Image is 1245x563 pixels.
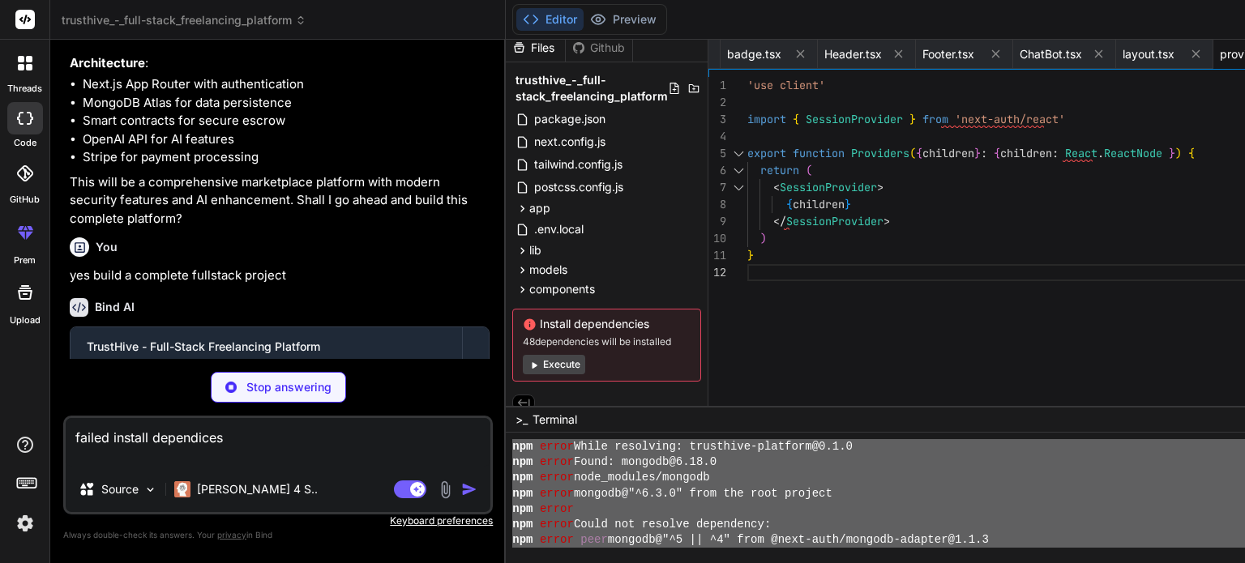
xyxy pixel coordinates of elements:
[540,517,574,532] span: error
[1169,146,1175,160] span: }
[516,8,584,31] button: Editor
[773,180,780,194] span: <
[1104,146,1162,160] span: ReactNode
[574,454,717,470] span: Found: mongodb@6.18.0
[540,439,574,454] span: error
[728,179,749,196] div: Click to collapse the range.
[14,136,36,150] label: code
[1188,146,1195,160] span: {
[708,128,726,145] div: 4
[11,510,39,537] img: settings
[806,112,903,126] span: SessionProvider
[70,173,490,228] p: This will be a comprehensive marketplace platform with modern security features and AI enhancemen...
[708,94,726,111] div: 2
[70,55,145,70] strong: Architecture
[1020,46,1082,62] span: ChatBot.tsx
[608,532,989,548] span: mongodb@"^5 || ^4" from @next-auth/mongodb-adapter@1.1.3
[747,78,825,92] span: 'use client'
[529,262,567,278] span: models
[760,231,767,245] span: )
[824,46,882,62] span: Header.tsx
[708,213,726,230] div: 9
[101,481,139,497] p: Source
[780,180,877,194] span: SessionProvider
[523,316,691,332] span: Install dependencies
[981,146,987,160] span: :
[533,220,585,239] span: .env.local
[883,214,890,228] span: >
[922,46,974,62] span: Footer.tsx
[574,439,853,454] span: While resolving: trusthive-platform@0.1.0
[708,77,726,94] div: 1
[533,132,607,151] span: next.config.js
[540,532,574,548] span: error
[909,112,916,126] span: }
[708,230,726,247] div: 10
[1065,146,1097,160] span: React
[566,40,632,56] div: Github
[87,356,446,369] div: Click to open Workbench
[708,179,726,196] div: 7
[708,196,726,213] div: 8
[806,163,812,177] span: (
[70,54,490,73] p: :
[512,501,533,517] span: npm
[1052,146,1059,160] span: :
[851,146,909,160] span: Providers
[708,162,726,179] div: 6
[529,242,541,258] span: lib
[70,267,490,285] p: yes build a complete fullstack project
[540,454,574,470] span: error
[529,200,550,216] span: app
[728,162,749,179] div: Click to collapse the range.
[1097,146,1104,160] span: .
[793,112,799,126] span: {
[708,247,726,264] div: 11
[83,94,490,113] li: MongoDB Atlas for data persistence
[574,517,771,532] span: Could not resolve dependency:
[66,418,490,467] textarea: failed install dependices
[540,501,574,517] span: error
[95,299,135,315] h6: Bind AI
[1000,146,1052,160] span: children
[793,146,845,160] span: function
[580,532,608,548] span: peer
[14,254,36,267] label: prem
[512,486,533,501] span: npm
[512,470,533,485] span: npm
[506,40,565,56] div: Files
[540,470,574,485] span: error
[512,532,533,548] span: npm
[574,486,832,501] span: mongodb@"^6.3.0" from the root project
[523,335,691,348] span: 48 dependencies will be installed
[994,146,1000,160] span: {
[71,327,462,381] button: TrustHive - Full-Stack Freelancing PlatformClick to open Workbench
[83,112,490,130] li: Smart contracts for secure escrow
[197,481,318,497] p: [PERSON_NAME] 4 S..
[955,112,1065,126] span: 'next-auth/react'
[143,483,157,497] img: Pick Models
[909,146,916,160] span: (
[512,517,533,532] span: npm
[533,412,577,428] span: Terminal
[87,339,446,355] div: TrustHive - Full-Stack Freelancing Platform
[83,130,490,149] li: OpenAI API for AI features
[63,527,493,543] p: Always double-check its answers. Your in Bind
[96,239,118,255] h6: You
[727,46,781,62] span: badge.tsx
[512,454,533,470] span: npm
[786,214,883,228] span: SessionProvider
[63,514,493,527] p: Keyboard preferences
[10,313,41,327] label: Upload
[922,112,948,126] span: from
[83,75,490,94] li: Next.js App Router with authentication
[773,214,786,228] span: </
[1123,46,1174,62] span: layout.tsx
[83,148,490,167] li: Stripe for payment processing
[540,486,574,501] span: error
[523,355,585,374] button: Execute
[436,480,455,499] img: attachment
[174,481,190,497] img: Claude 4 Sonnet
[747,112,786,126] span: import
[760,163,799,177] span: return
